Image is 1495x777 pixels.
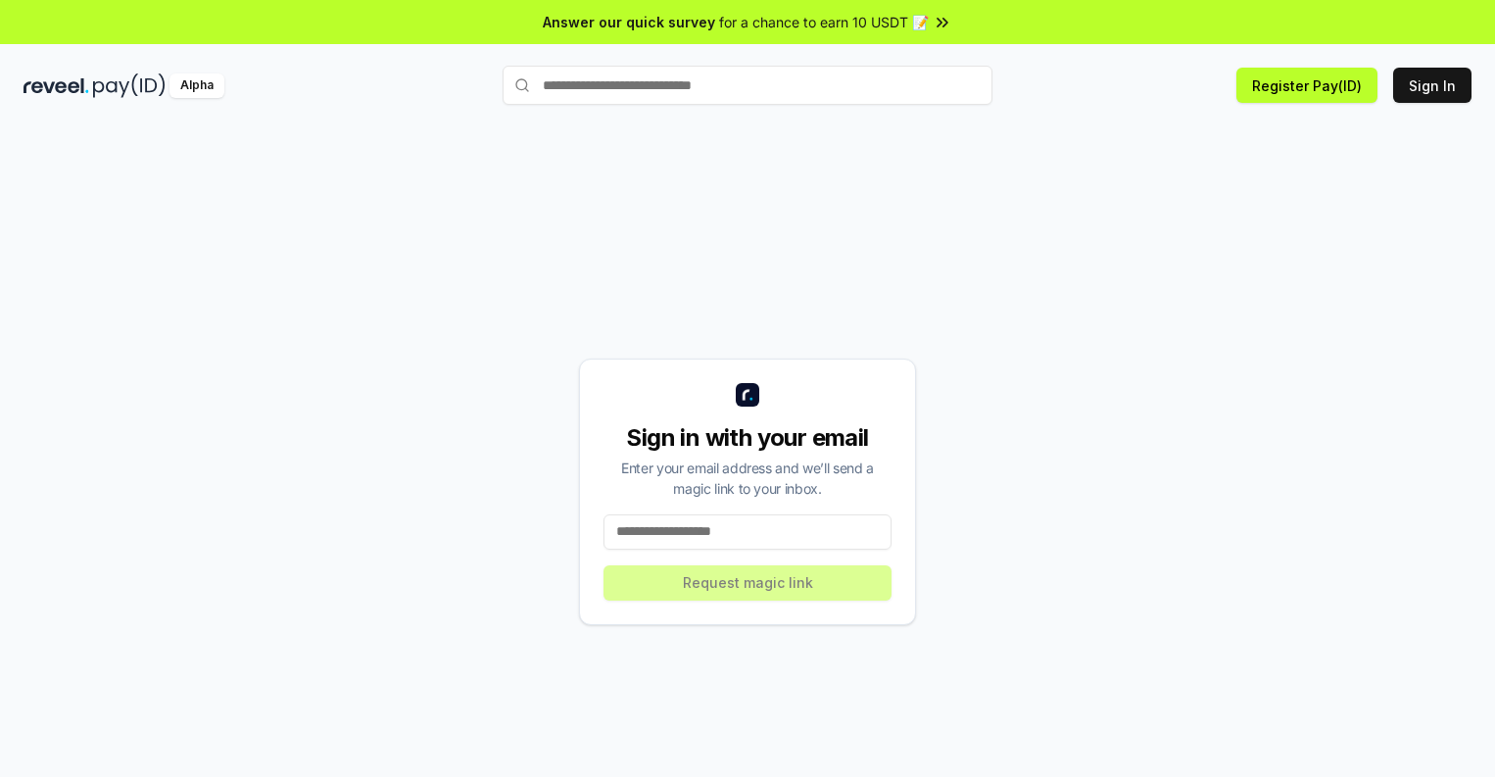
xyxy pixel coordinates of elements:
img: pay_id [93,73,166,98]
button: Sign In [1393,68,1471,103]
button: Register Pay(ID) [1236,68,1377,103]
img: reveel_dark [24,73,89,98]
div: Enter your email address and we’ll send a magic link to your inbox. [603,458,892,499]
img: logo_small [736,383,759,407]
span: Answer our quick survey [543,12,715,32]
span: for a chance to earn 10 USDT 📝 [719,12,929,32]
div: Alpha [169,73,224,98]
div: Sign in with your email [603,422,892,454]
